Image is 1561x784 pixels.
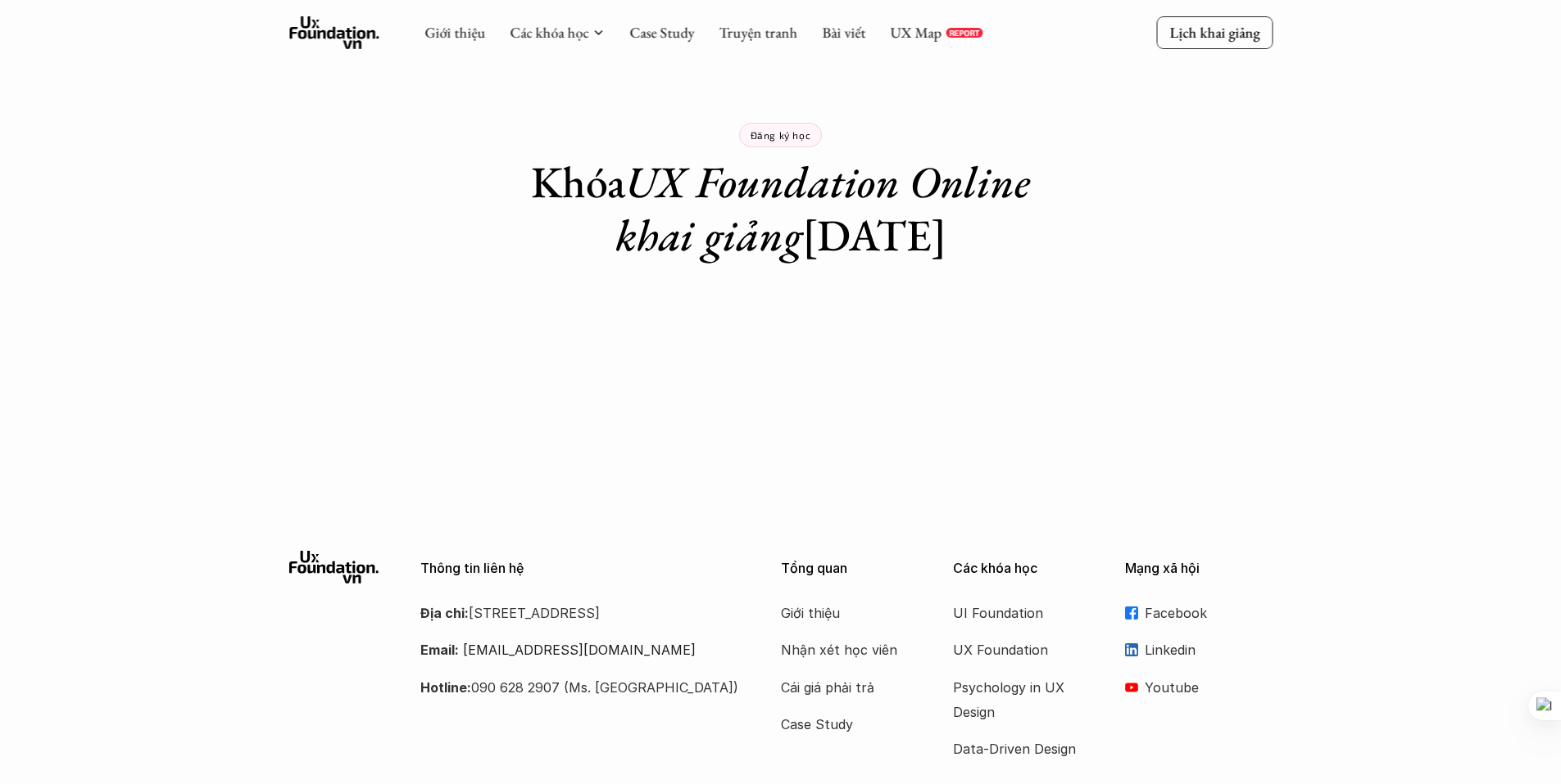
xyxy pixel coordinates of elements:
a: Truyện tranh [719,23,797,42]
a: Linkedin [1125,638,1273,662]
a: REPORT [946,28,982,38]
p: Đăng ký học [751,129,811,141]
p: Các khóa học [953,561,1100,576]
a: Lịch khai giảng [1156,16,1273,48]
a: UX Foundation [953,638,1084,662]
strong: Hotline: [420,679,471,696]
p: Facebook [1145,601,1273,625]
a: Giới thiệu [424,23,485,42]
strong: Email: [420,642,459,658]
p: Youtube [1145,675,1273,700]
a: Youtube [1125,675,1273,700]
a: Cái giá phải trả [781,675,912,700]
h1: Khóa [DATE] [494,155,1068,262]
a: Case Study [629,23,694,42]
strong: Địa chỉ: [420,605,469,621]
a: Data-Driven Design [953,737,1084,761]
a: Giới thiệu [781,601,912,625]
p: Lịch khai giảng [1169,23,1259,42]
a: Nhận xét học viên [781,638,912,662]
p: Linkedin [1145,638,1273,662]
p: Tổng quan [781,561,928,576]
p: 090 628 2907 (Ms. [GEOGRAPHIC_DATA]) [420,675,740,700]
p: Mạng xã hội [1125,561,1273,576]
a: Psychology in UX Design [953,675,1084,725]
p: [STREET_ADDRESS] [420,601,740,625]
a: Case Study [781,712,912,737]
a: UX Map [890,23,942,42]
a: Bài viết [822,23,865,42]
p: Thông tin liên hệ [420,561,740,576]
a: Các khóa học [510,23,588,42]
a: Facebook [1125,601,1273,625]
p: REPORT [949,28,979,38]
a: UI Foundation [953,601,1084,625]
iframe: Tally form [453,295,1109,417]
em: UX Foundation Online khai giảng [615,153,1041,264]
a: [EMAIL_ADDRESS][DOMAIN_NAME] [463,642,696,658]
